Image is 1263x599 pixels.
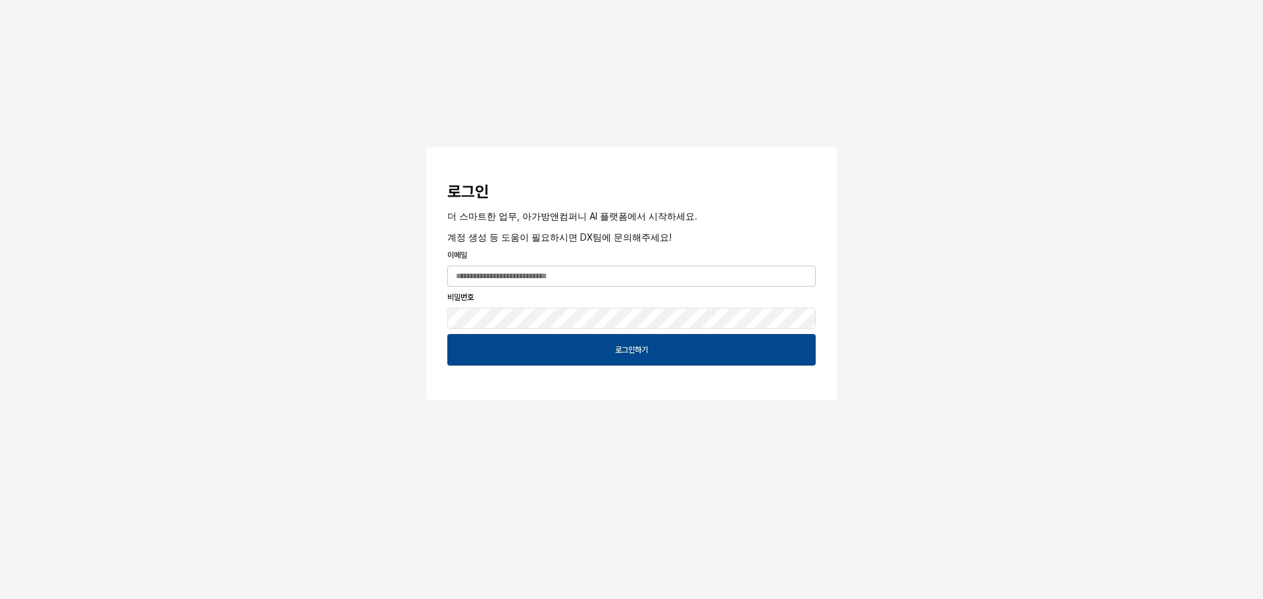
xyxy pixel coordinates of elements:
p: 더 스마트한 업무, 아가방앤컴퍼니 AI 플랫폼에서 시작하세요. [447,209,816,223]
h3: 로그인 [447,183,816,201]
button: 로그인하기 [447,334,816,366]
p: 이메일 [447,249,816,261]
p: 로그인하기 [615,345,648,355]
p: 계정 생성 등 도움이 필요하시면 DX팀에 문의해주세요! [447,230,816,244]
p: 비밀번호 [447,291,816,303]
